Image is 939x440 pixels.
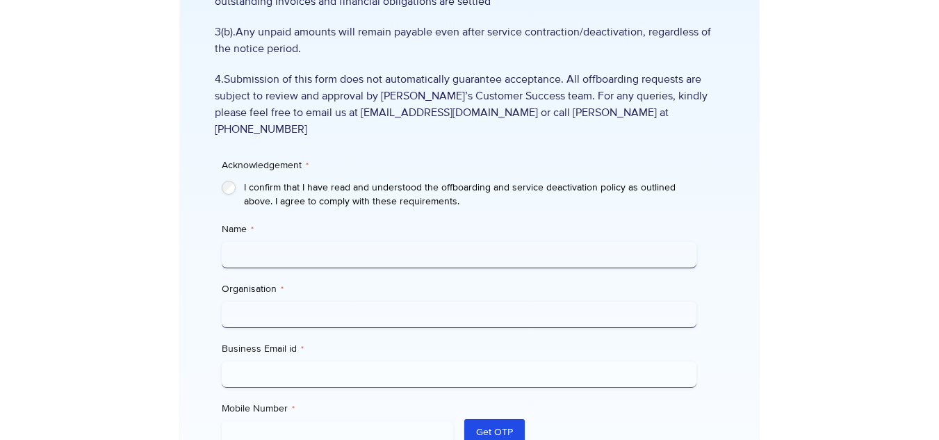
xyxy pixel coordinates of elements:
[222,222,696,236] label: Name
[222,282,696,296] label: Organisation
[244,181,696,209] label: I confirm that I have read and understood the offboarding and service deactivation policy as outl...
[222,402,454,416] label: Mobile Number
[222,342,696,356] label: Business Email id
[215,71,724,138] span: 4.Submission of this form does not automatically guarantee acceptance. All offboarding requests a...
[222,158,309,172] legend: Acknowledgement
[215,24,724,57] span: 3(b).Any unpaid amounts will remain payable even after service contraction/deactivation, regardle...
